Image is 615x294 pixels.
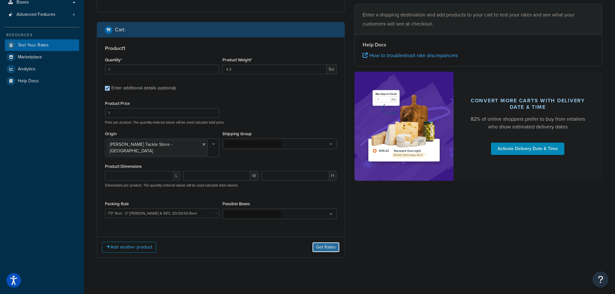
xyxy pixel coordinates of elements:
[222,201,250,206] label: Possible Boxes
[469,115,587,131] div: 82% of online shoppers prefer to buy from retailers who show estimated delivery dates
[364,81,444,171] img: feature-image-ddt-36eae7f7280da8017bfb280eaccd9c446f90b1fe08728e4019434db127062ab4.png
[115,27,126,33] h2: Cart :
[5,75,79,87] a: Help Docs
[469,97,587,110] div: Convert more carts with delivery date & time
[111,84,176,93] div: Enter additional details (optional)
[18,55,42,60] span: Marketplace
[329,171,336,181] span: H
[592,271,609,288] button: Open Resource Center
[327,65,337,74] span: lbs
[173,171,180,181] span: L
[105,57,122,62] label: Quantity*
[105,131,117,136] label: Origin
[5,51,79,63] a: Marketplace
[103,183,239,188] p: Dimensions per product. The quantity entered above will be used calculate total volume.
[102,242,156,253] button: Add another product
[105,164,142,169] label: Product Dimensions
[222,65,327,74] input: 0.00
[5,9,79,21] li: Advanced Features
[18,66,36,72] span: Analytics
[5,63,79,75] a: Analytics
[105,45,337,52] h3: Product 1
[5,32,79,38] div: Resources
[5,39,79,51] a: Test Your Rates
[105,65,219,74] input: 0.0
[105,101,130,106] label: Product Price
[363,52,458,59] a: How to troubleshoot rate discrepancies
[103,120,338,125] p: Price per product. The quantity entered above will be used calculate total price.
[363,41,594,49] h4: Help Docs
[5,9,79,21] a: Advanced Features4
[105,86,110,91] input: Enter additional details (optional)
[222,57,252,62] label: Product Weight*
[491,143,564,155] a: Activate Delivery Date & Time
[222,131,252,136] label: Shipping Group
[312,242,340,252] button: Get Rates
[105,201,129,206] label: Packing Rule
[73,12,75,17] span: 4
[18,78,39,84] span: Help Docs
[18,43,49,48] span: Test Your Rates
[16,12,56,17] span: Advanced Features
[110,141,172,154] span: [PERSON_NAME] Tackle Store - [GEOGRAPHIC_DATA]
[363,10,594,28] p: Enter a shipping destination and add products to your cart to test your rates and see what your c...
[250,171,258,181] span: W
